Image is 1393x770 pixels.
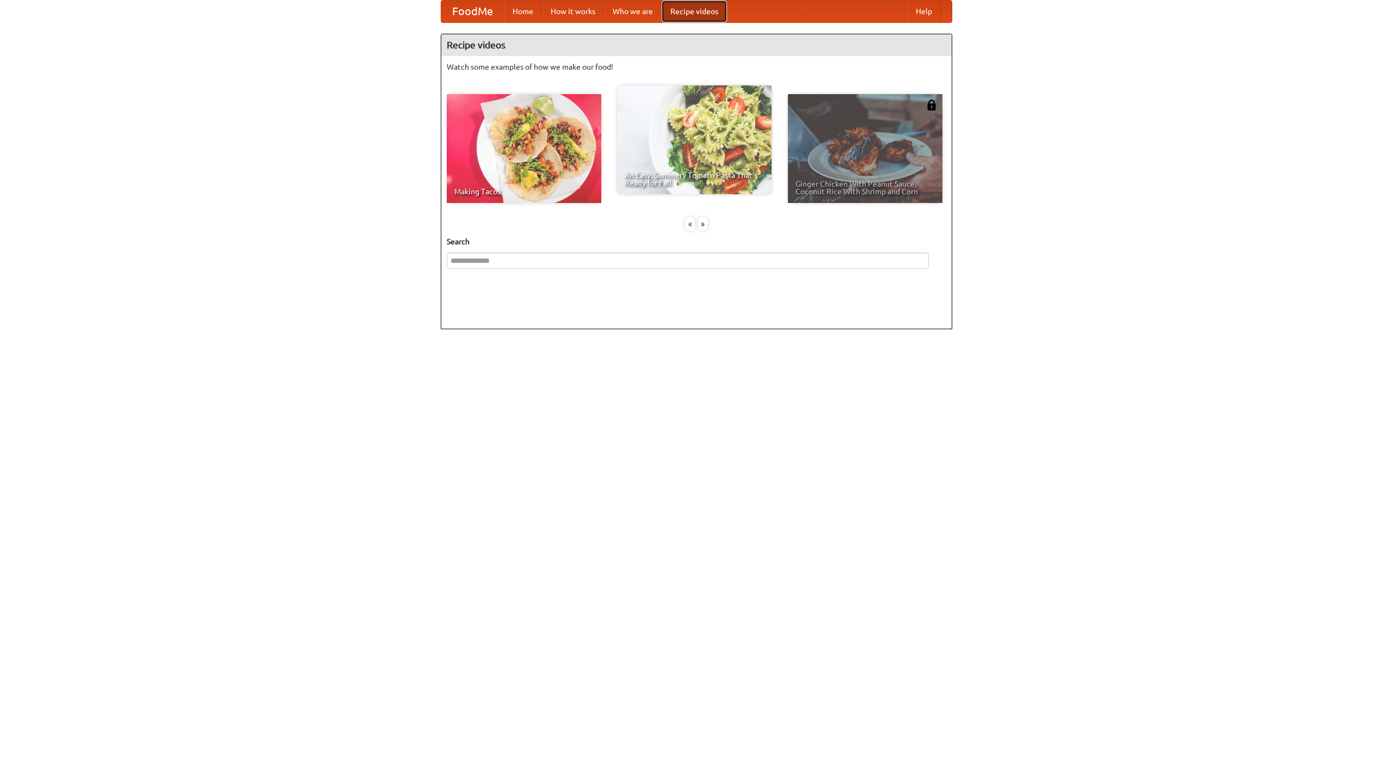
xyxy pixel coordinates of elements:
h5: Search [447,236,946,247]
a: Home [504,1,542,22]
div: « [685,217,695,231]
h4: Recipe videos [441,34,952,56]
a: Recipe videos [662,1,727,22]
div: » [698,217,708,231]
a: How it works [542,1,604,22]
a: An Easy, Summery Tomato Pasta That's Ready for Fall [617,85,772,194]
a: Making Tacos [447,94,601,203]
p: Watch some examples of how we make our food! [447,61,946,72]
a: Help [907,1,941,22]
img: 483408.png [926,100,937,110]
span: Making Tacos [454,188,594,195]
span: An Easy, Summery Tomato Pasta That's Ready for Fall [625,171,764,187]
a: Who we are [604,1,662,22]
a: FoodMe [441,1,504,22]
